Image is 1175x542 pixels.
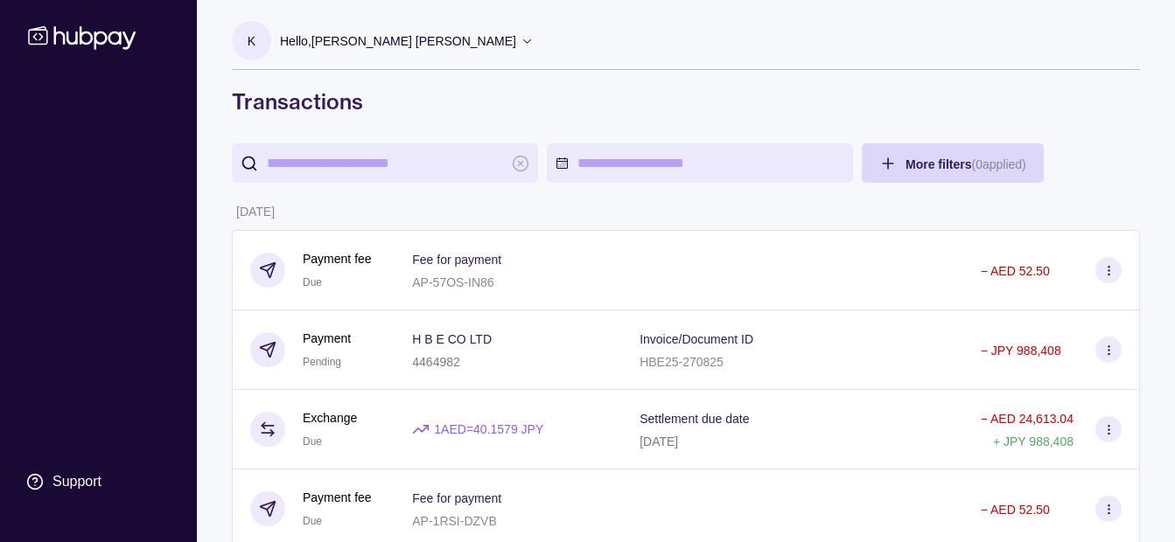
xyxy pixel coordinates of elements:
[412,514,496,528] p: AP-1RSI-DZVB
[303,435,322,448] span: Due
[906,157,1026,171] span: More filters
[640,355,724,369] p: HBE25-270825
[303,249,372,268] p: Payment fee
[981,412,1074,426] p: − AED 24,613.04
[232,87,1140,115] h1: Transactions
[52,472,101,491] div: Support
[971,157,1025,171] p: ( 0 applied)
[412,332,492,346] p: H B E CO LTD
[412,355,460,369] p: 4464982
[434,420,543,439] p: 1 AED = 40.1579 JPY
[981,503,1050,517] p: − AED 52.50
[640,412,749,426] p: Settlement due date
[412,253,501,267] p: Fee for payment
[640,434,678,448] p: [DATE]
[993,434,1074,448] p: + JPY 988,408
[303,408,357,427] p: Exchange
[862,143,1044,183] button: More filters(0applied)
[236,205,275,219] p: [DATE]
[981,264,1050,278] p: − AED 52.50
[303,329,351,348] p: Payment
[981,344,1061,358] p: − JPY 988,408
[303,356,341,368] span: Pending
[412,491,501,505] p: Fee for payment
[267,143,503,183] input: search
[248,31,255,51] p: K
[412,275,493,289] p: AP-57OS-IN86
[640,332,753,346] p: Invoice/Document ID
[303,515,322,527] span: Due
[17,463,179,500] a: Support
[280,31,516,51] p: Hello, [PERSON_NAME] [PERSON_NAME]
[303,488,372,507] p: Payment fee
[303,276,322,288] span: Due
